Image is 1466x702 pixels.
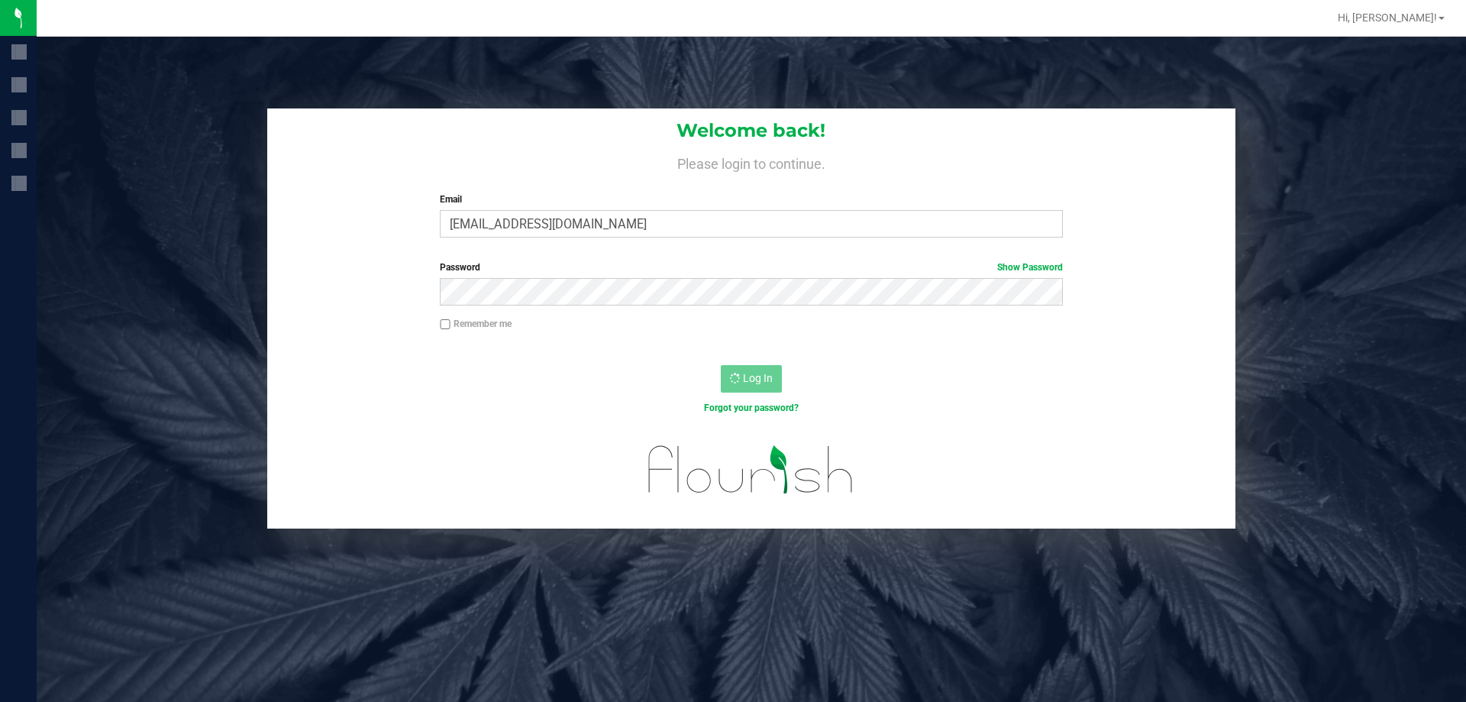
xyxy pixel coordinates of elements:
[721,365,782,393] button: Log In
[267,153,1235,171] h4: Please login to continue.
[440,262,480,273] span: Password
[440,192,1062,206] label: Email
[630,431,872,509] img: flourish_logo.svg
[704,403,799,413] a: Forgot your password?
[440,319,450,330] input: Remember me
[997,262,1063,273] a: Show Password
[743,372,773,384] span: Log In
[267,121,1235,141] h1: Welcome back!
[440,317,512,331] label: Remember me
[1338,11,1437,24] span: Hi, [PERSON_NAME]!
